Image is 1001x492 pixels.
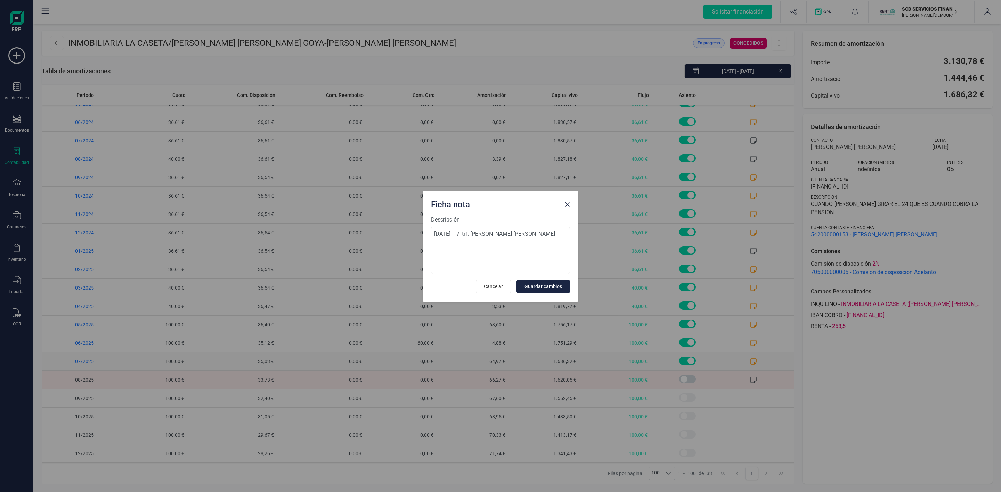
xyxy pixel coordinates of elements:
[428,196,562,210] div: Ficha nota
[484,283,503,290] span: Cancelar
[431,216,570,224] label: Descripción
[431,227,570,274] textarea: [DATE] 7 trf. [PERSON_NAME] [PERSON_NAME]
[476,280,511,293] button: Cancelar
[516,280,570,293] button: Guardar cambios
[562,199,573,210] button: Close
[524,283,562,290] span: Guardar cambios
